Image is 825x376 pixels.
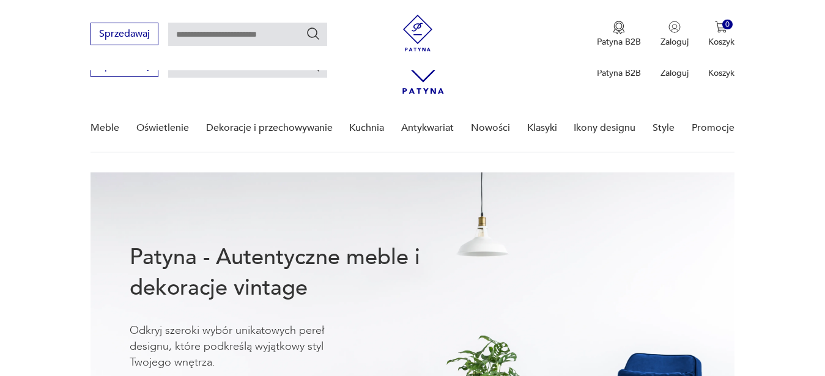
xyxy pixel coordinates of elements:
p: Zaloguj [660,36,689,48]
a: Kuchnia [349,105,384,152]
a: Ikona medaluPatyna B2B [597,21,641,48]
img: Patyna - sklep z meblami i dekoracjami vintage [399,15,436,51]
a: Dekoracje i przechowywanie [206,105,333,152]
button: 0Koszyk [708,21,734,48]
p: Patyna B2B [597,67,641,79]
h1: Patyna - Autentyczne meble i dekoracje vintage [130,242,460,303]
a: Antykwariat [401,105,454,152]
p: Zaloguj [660,67,689,79]
img: Ikonka użytkownika [668,21,681,33]
img: Ikona koszyka [715,21,727,33]
button: Zaloguj [660,21,689,48]
a: Meble [91,105,119,152]
div: 0 [722,20,733,30]
a: Oświetlenie [136,105,189,152]
a: Style [653,105,675,152]
p: Patyna B2B [597,36,641,48]
p: Koszyk [708,36,734,48]
p: Koszyk [708,67,734,79]
a: Sprzedawaj [91,62,158,71]
a: Ikony designu [574,105,635,152]
a: Nowości [471,105,510,152]
button: Szukaj [306,26,320,41]
button: Patyna B2B [597,21,641,48]
img: Ikona medalu [613,21,625,34]
a: Sprzedawaj [91,31,158,39]
a: Klasyki [527,105,557,152]
a: Promocje [692,105,734,152]
p: Odkryj szeroki wybór unikatowych pereł designu, które podkreślą wyjątkowy styl Twojego wnętrza. [130,323,362,370]
button: Sprzedawaj [91,23,158,45]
